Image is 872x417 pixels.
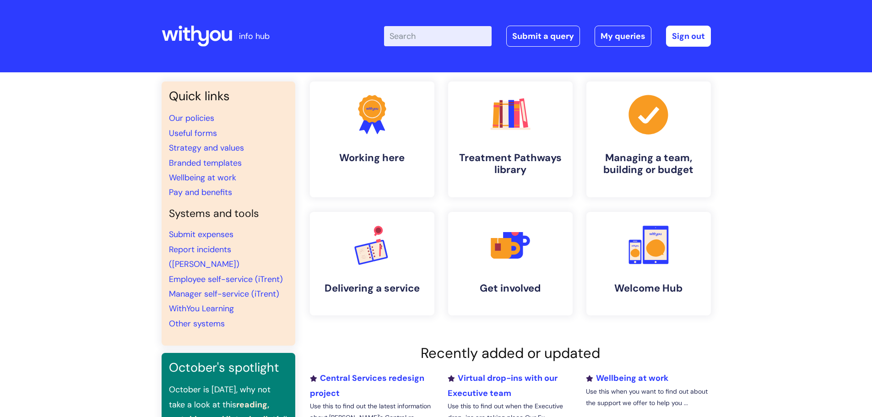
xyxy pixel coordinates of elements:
[594,282,704,294] h4: Welcome Hub
[169,274,283,285] a: Employee self-service (iTrent)
[586,81,711,197] a: Managing a team, building or budget
[317,282,427,294] h4: Delivering a service
[506,26,580,47] a: Submit a query
[310,373,424,398] a: Central Services redesign project
[169,128,217,139] a: Useful forms
[169,172,236,183] a: Wellbeing at work
[169,229,233,240] a: Submit expenses
[595,26,651,47] a: My queries
[169,288,279,299] a: Manager self-service (iTrent)
[169,89,288,103] h3: Quick links
[239,29,270,43] p: info hub
[310,81,434,197] a: Working here
[310,345,711,362] h2: Recently added or updated
[169,244,239,270] a: Report incidents ([PERSON_NAME])
[448,212,573,315] a: Get involved
[384,26,492,46] input: Search
[594,152,704,176] h4: Managing a team, building or budget
[448,81,573,197] a: Treatment Pathways library
[586,373,668,384] a: Wellbeing at work
[455,152,565,176] h4: Treatment Pathways library
[455,282,565,294] h4: Get involved
[169,360,288,375] h3: October's spotlight
[169,303,234,314] a: WithYou Learning
[169,207,288,220] h4: Systems and tools
[384,26,711,47] div: | -
[169,113,214,124] a: Our policies
[317,152,427,164] h4: Working here
[666,26,711,47] a: Sign out
[586,212,711,315] a: Welcome Hub
[586,386,710,409] p: Use this when you want to find out about the support we offer to help you ...
[448,373,558,398] a: Virtual drop-ins with our Executive team
[169,187,232,198] a: Pay and benefits
[169,142,244,153] a: Strategy and values
[310,212,434,315] a: Delivering a service
[169,318,225,329] a: Other systems
[169,157,242,168] a: Branded templates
